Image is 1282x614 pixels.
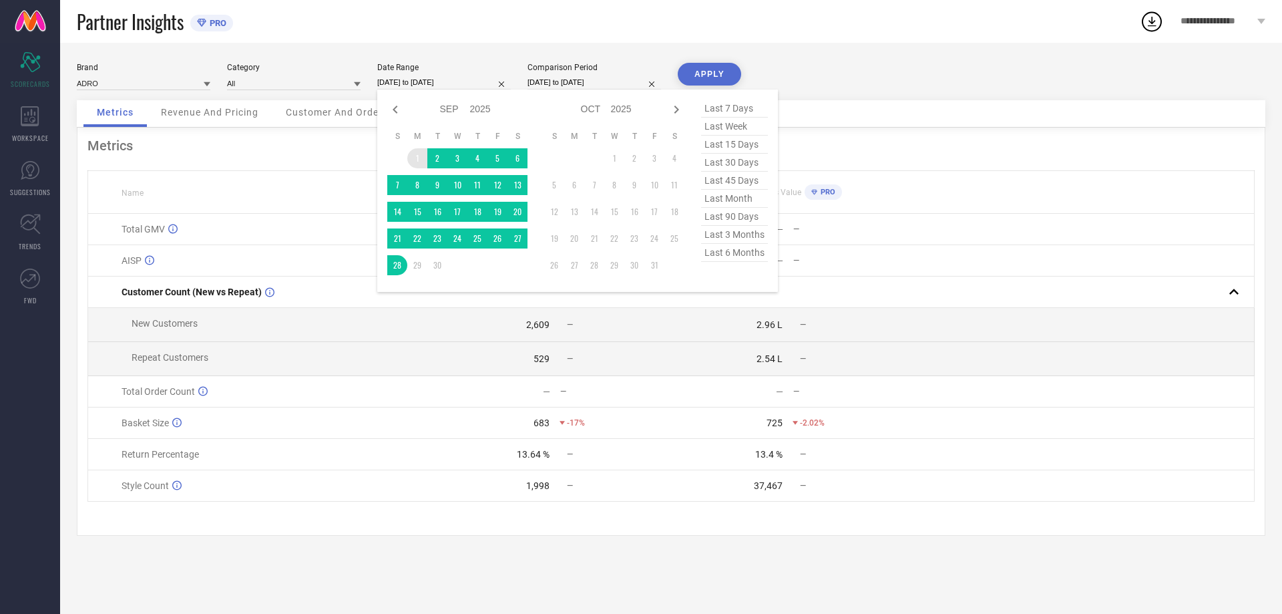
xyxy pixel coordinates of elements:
[387,202,407,222] td: Sun Sep 14 2025
[701,226,768,244] span: last 3 months
[604,148,624,168] td: Wed Oct 01 2025
[604,131,624,142] th: Wednesday
[701,244,768,262] span: last 6 months
[543,386,550,397] div: —
[387,255,407,275] td: Sun Sep 28 2025
[644,228,664,249] td: Fri Oct 24 2025
[487,202,507,222] td: Fri Sep 19 2025
[701,100,768,118] span: last 7 days
[800,481,806,490] span: —
[487,131,507,142] th: Friday
[564,255,584,275] td: Mon Oct 27 2025
[755,449,783,460] div: 13.4 %
[584,228,604,249] td: Tue Oct 21 2025
[427,148,447,168] td: Tue Sep 02 2025
[644,202,664,222] td: Fri Oct 17 2025
[624,228,644,249] td: Thu Oct 23 2025
[507,175,527,195] td: Sat Sep 13 2025
[564,175,584,195] td: Mon Oct 06 2025
[800,354,806,363] span: —
[664,148,684,168] td: Sat Oct 04 2025
[467,228,487,249] td: Thu Sep 25 2025
[793,256,903,265] div: —
[10,187,51,197] span: SUGGESTIONS
[526,480,550,491] div: 1,998
[757,319,783,330] div: 2.96 L
[12,133,49,143] span: WORKSPACE
[567,320,573,329] span: —
[567,450,573,459] span: —
[507,131,527,142] th: Saturday
[624,131,644,142] th: Thursday
[132,318,198,329] span: New Customers
[776,386,783,397] div: —
[533,353,550,364] div: 529
[77,63,210,72] div: Brand
[624,148,644,168] td: Thu Oct 02 2025
[644,148,664,168] td: Fri Oct 03 2025
[800,418,825,428] span: -2.02%
[467,131,487,142] th: Thursday
[122,418,169,428] span: Basket Size
[800,450,806,459] span: —
[664,228,684,249] td: Sat Oct 25 2025
[507,228,527,249] td: Sat Sep 27 2025
[604,255,624,275] td: Wed Oct 29 2025
[624,175,644,195] td: Thu Oct 09 2025
[407,255,427,275] td: Mon Sep 29 2025
[664,131,684,142] th: Saturday
[544,175,564,195] td: Sun Oct 05 2025
[817,188,835,196] span: PRO
[527,75,661,90] input: Select comparison period
[584,202,604,222] td: Tue Oct 14 2025
[517,449,550,460] div: 13.64 %
[122,255,142,266] span: AISP
[567,354,573,363] span: —
[19,241,41,251] span: TRENDS
[427,255,447,275] td: Tue Sep 30 2025
[487,148,507,168] td: Fri Sep 05 2025
[387,102,403,118] div: Previous month
[584,131,604,142] th: Tuesday
[487,228,507,249] td: Fri Sep 26 2025
[757,353,783,364] div: 2.54 L
[533,418,550,428] div: 683
[564,228,584,249] td: Mon Oct 20 2025
[644,131,664,142] th: Friday
[767,418,783,428] div: 725
[793,224,903,234] div: —
[776,224,783,235] div: —
[800,320,806,329] span: —
[447,148,467,168] td: Wed Sep 03 2025
[286,107,388,118] span: Customer And Orders
[487,175,507,195] td: Fri Sep 12 2025
[447,175,467,195] td: Wed Sep 10 2025
[664,202,684,222] td: Sat Oct 18 2025
[1140,9,1164,33] div: Open download list
[544,131,564,142] th: Sunday
[407,228,427,249] td: Mon Sep 22 2025
[407,202,427,222] td: Mon Sep 15 2025
[122,287,262,297] span: Customer Count (New vs Repeat)
[387,175,407,195] td: Sun Sep 07 2025
[567,481,573,490] span: —
[644,255,664,275] td: Fri Oct 31 2025
[624,255,644,275] td: Thu Oct 30 2025
[564,131,584,142] th: Monday
[77,8,184,35] span: Partner Insights
[447,202,467,222] td: Wed Sep 17 2025
[377,75,511,90] input: Select date range
[754,480,783,491] div: 37,467
[427,175,447,195] td: Tue Sep 09 2025
[560,387,670,396] div: —
[427,228,447,249] td: Tue Sep 23 2025
[604,228,624,249] td: Wed Oct 22 2025
[584,175,604,195] td: Tue Oct 07 2025
[467,202,487,222] td: Thu Sep 18 2025
[624,202,644,222] td: Thu Oct 16 2025
[447,228,467,249] td: Wed Sep 24 2025
[527,63,661,72] div: Comparison Period
[567,418,585,428] span: -17%
[544,228,564,249] td: Sun Oct 19 2025
[227,63,361,72] div: Category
